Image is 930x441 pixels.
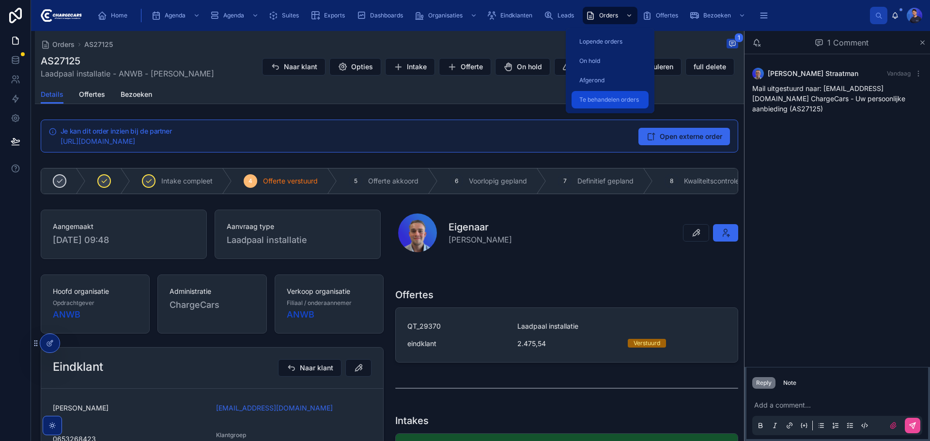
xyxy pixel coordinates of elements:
span: 7 [563,177,567,185]
span: Aanvraag type [227,222,369,231]
span: Intake compleet [161,176,213,186]
span: Agenda [165,12,186,19]
span: Klantgroep [216,431,246,439]
span: Offerte verstuurd [263,176,318,186]
span: [PERSON_NAME] [53,403,208,413]
span: 8 [670,177,673,185]
h2: Eindklant [53,359,103,375]
span: 2.475,54 [517,339,616,349]
a: [URL][DOMAIN_NAME] [61,137,135,145]
span: Laadpaal installatie [517,321,578,331]
a: Home [94,7,134,24]
a: AS27125 [84,40,113,49]
span: On hold [517,62,542,72]
span: 1 Comment [827,37,868,48]
a: Lopende orders [572,33,649,50]
span: Definitief gepland [577,176,634,186]
a: Organisaties [412,7,482,24]
span: [PERSON_NAME] [449,234,512,245]
span: Offerte [461,62,483,72]
span: Agenda [223,12,244,19]
span: Organisaties [428,12,463,19]
span: Lopende orders [579,38,622,46]
span: [DATE] 09:48 [53,233,195,247]
span: Voorlopig gepland [469,176,527,186]
button: Intake [385,58,435,76]
span: Suites [282,12,299,19]
a: On hold [572,52,649,70]
button: Naar klant [262,58,325,76]
button: On hold [495,58,550,76]
button: Heads up [554,58,615,76]
a: Bezoeken [121,86,152,105]
span: Laadpaal installatie [227,233,307,247]
span: Naar klant [300,363,333,373]
a: Offertes [79,86,105,105]
a: Offertes [639,7,685,24]
span: Home [111,12,127,19]
a: [EMAIL_ADDRESS][DOMAIN_NAME] [216,403,333,413]
span: Offerte akkoord [368,176,418,186]
button: 1 [727,39,738,50]
button: Opties [329,58,381,76]
span: 1 [734,33,744,43]
div: scrollable content [90,5,870,26]
h1: Intakes [395,414,429,427]
a: Suites [265,7,306,24]
span: Naar klant [284,62,317,72]
span: QT_29370 [407,321,506,331]
span: Te behandelen orders [579,96,639,104]
span: Open externe order [660,132,722,141]
a: Orders [41,40,75,49]
a: Te behandelen orders [572,91,649,108]
span: Annuleren [641,62,673,72]
button: Offerte [439,58,491,76]
button: Reply [752,377,775,389]
p: Mail uitgestuurd naar: [EMAIL_ADDRESS][DOMAIN_NAME] ChargeCars - Uw persoonlijke aanbieding (AS27... [752,83,922,114]
img: App logo [39,8,82,23]
span: Bezoeken [121,90,152,99]
a: Afgerond [572,72,649,89]
div: Note [783,379,796,387]
a: Bezoeken [687,7,750,24]
span: ANWB [287,308,314,321]
span: On hold [579,57,600,65]
span: Verkoop organisatie [287,287,372,296]
a: ANWB [53,308,80,321]
a: Details [41,86,63,104]
span: Laadpaal installatie - ANWB - [PERSON_NAME] [41,68,214,79]
h5: Je kan dit order inzien bij de partner [61,128,631,135]
span: 6 [455,177,458,185]
a: Eindklanten [484,7,539,24]
button: full delete [685,58,734,76]
h1: AS27125 [41,54,214,68]
span: Administratie [170,287,254,296]
span: 4 [248,177,252,185]
span: Exports [324,12,345,19]
span: full delete [694,62,726,72]
span: eindklant [407,339,436,349]
a: Orders [583,7,637,24]
a: Exports [308,7,352,24]
span: Bezoeken [703,12,731,19]
span: 5 [354,177,357,185]
span: Opdrachtgever [53,299,94,307]
a: Agenda [148,7,205,24]
span: Orders [599,12,618,19]
span: Eindklanten [500,12,532,19]
span: Intake [407,62,427,72]
span: Afgerond [579,76,604,84]
button: Naar klant [278,359,341,377]
span: Dashboards [370,12,403,19]
a: Agenda [207,7,263,24]
span: Vandaag [887,70,911,77]
span: Orders [52,40,75,49]
button: Note [779,377,800,389]
span: Kwaliteitscontrole [684,176,739,186]
button: Open externe order [638,128,730,145]
a: QT_29370Laadpaal installatieeindklant2.475,54Verstuurd [396,308,738,362]
span: ChargeCars [170,298,219,312]
span: Filiaal / onderaannemer [287,299,352,307]
span: Leads [558,12,574,19]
